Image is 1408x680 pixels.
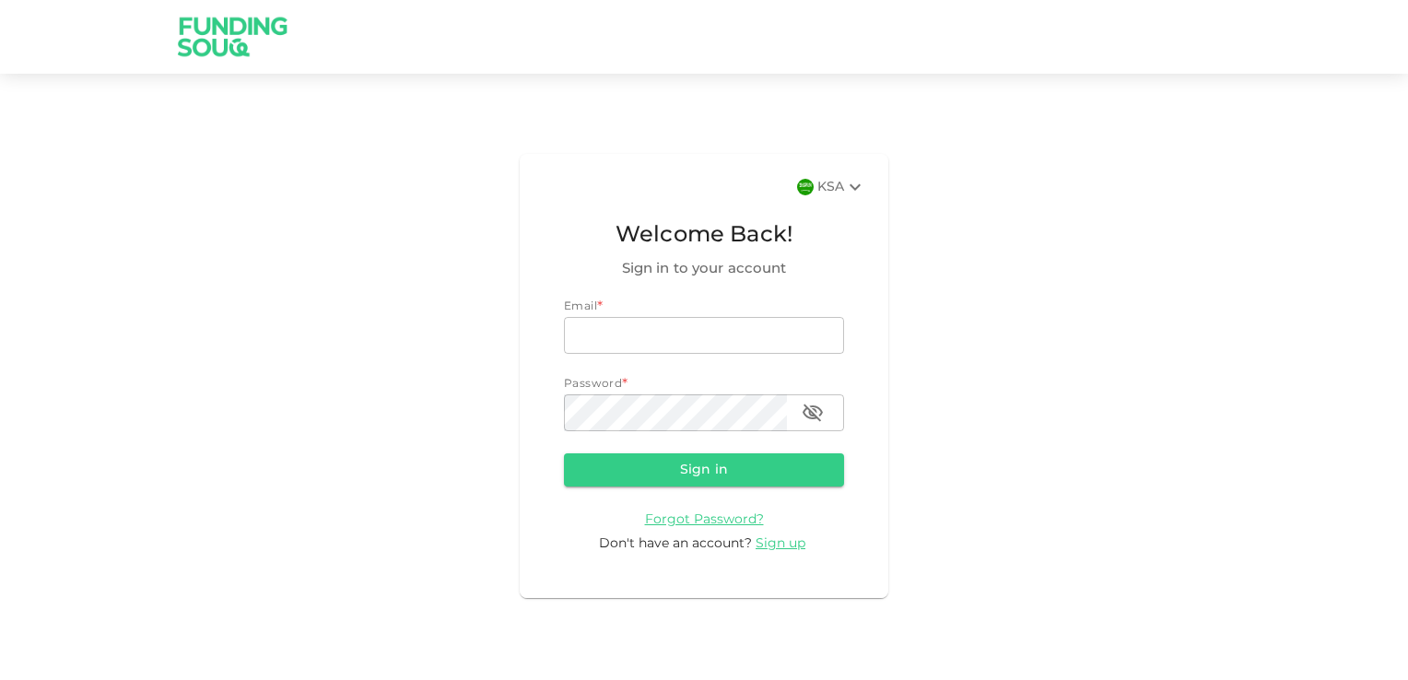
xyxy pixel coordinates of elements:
[564,394,787,431] input: password
[645,512,764,526] a: Forgot Password?
[645,513,764,526] span: Forgot Password?
[564,301,597,312] span: Email
[817,176,866,198] div: KSA
[564,218,844,253] span: Welcome Back!
[564,453,844,487] button: Sign in
[797,179,814,195] img: flag-sa.b9a346574cdc8950dd34b50780441f57.svg
[564,379,622,390] span: Password
[599,537,752,550] span: Don't have an account?
[564,258,844,280] span: Sign in to your account
[756,537,805,550] span: Sign up
[564,317,844,354] input: email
